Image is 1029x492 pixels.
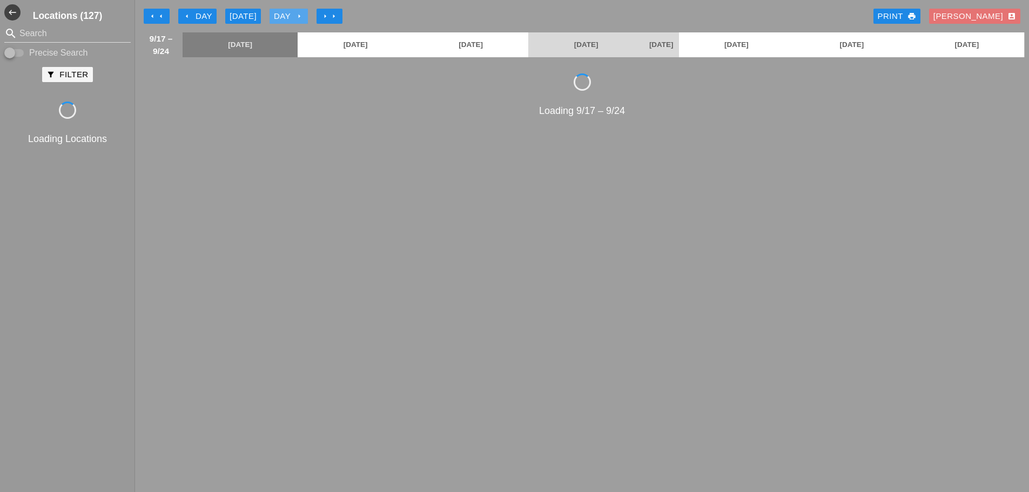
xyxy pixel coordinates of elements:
[183,10,212,23] div: Day
[144,9,170,24] button: Move Back 1 Week
[910,32,1024,57] a: [DATE]
[295,12,304,21] i: arrow_right
[679,32,794,57] a: [DATE]
[19,25,116,42] input: Search
[145,32,177,57] span: 9/17 – 9/24
[42,67,92,82] button: Filter
[317,9,342,24] button: Move Ahead 1 Week
[148,12,157,21] i: arrow_left
[794,32,909,57] a: [DATE]
[270,9,308,24] button: Day
[1007,12,1016,21] i: account_box
[225,9,261,24] button: [DATE]
[46,69,88,81] div: Filter
[2,132,133,146] div: Loading Locations
[4,4,21,21] i: west
[4,4,21,21] button: Shrink Sidebar
[907,12,916,21] i: print
[329,12,338,21] i: arrow_right
[528,32,643,57] a: [DATE]
[298,32,413,57] a: [DATE]
[321,12,329,21] i: arrow_right
[183,12,191,21] i: arrow_left
[139,104,1025,118] div: Loading 9/17 – 9/24
[878,10,916,23] div: Print
[933,10,1016,23] div: [PERSON_NAME]
[644,32,679,57] a: [DATE]
[29,48,88,58] label: Precise Search
[178,9,217,24] button: Day
[274,10,304,23] div: Day
[183,32,298,57] a: [DATE]
[4,27,17,40] i: search
[230,10,257,23] div: [DATE]
[157,12,165,21] i: arrow_left
[413,32,528,57] a: [DATE]
[929,9,1020,24] button: [PERSON_NAME]
[873,9,920,24] a: Print
[4,46,131,59] div: Enable Precise search to match search terms exactly.
[46,70,55,79] i: filter_alt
